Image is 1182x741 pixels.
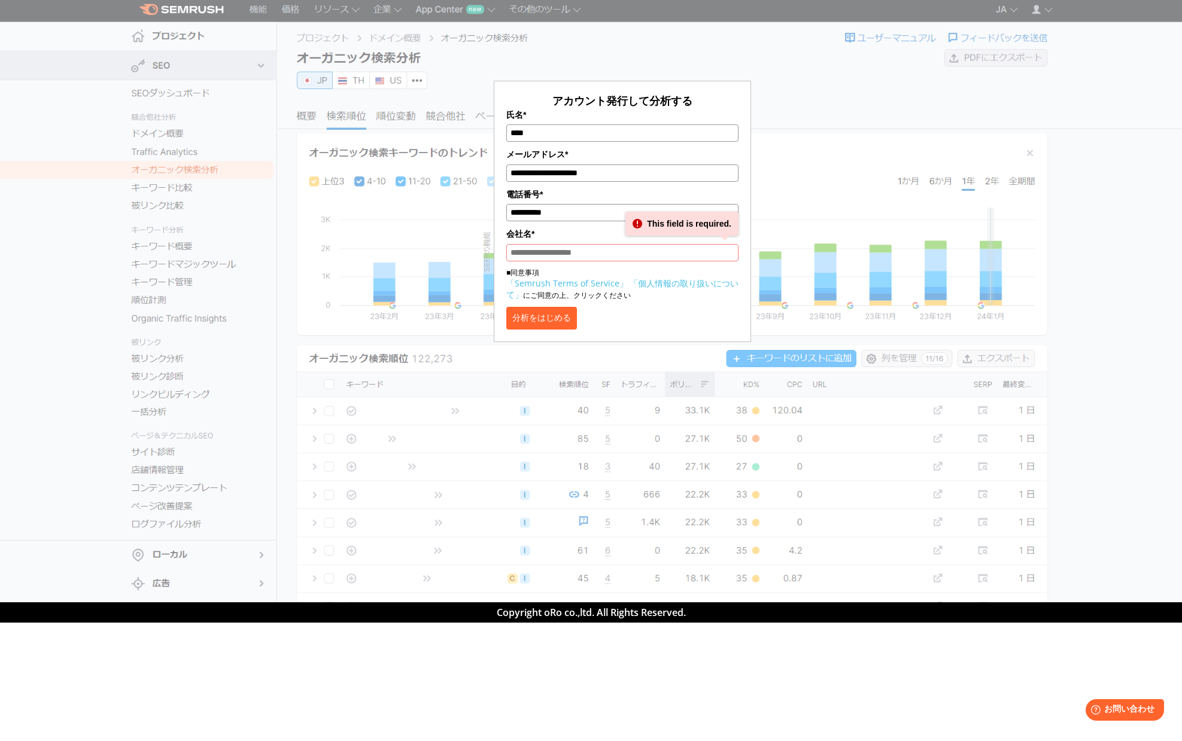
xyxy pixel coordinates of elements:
p: ■同意事項 にご同意の上、クリックください [506,267,739,301]
span: Copyright oRo co.,ltd. All Rights Reserved. [497,606,686,619]
a: 「個人情報の取り扱いについて」 [506,278,739,300]
iframe: Help widget launcher [1075,694,1169,728]
div: This field is required. [625,212,739,236]
button: 分析をはじめる [506,307,577,330]
label: メールアドレス* [506,148,739,161]
span: アカウント発行して分析する [552,93,692,108]
label: 電話番号* [506,188,739,201]
a: 「Semrush Terms of Service」 [506,278,628,289]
